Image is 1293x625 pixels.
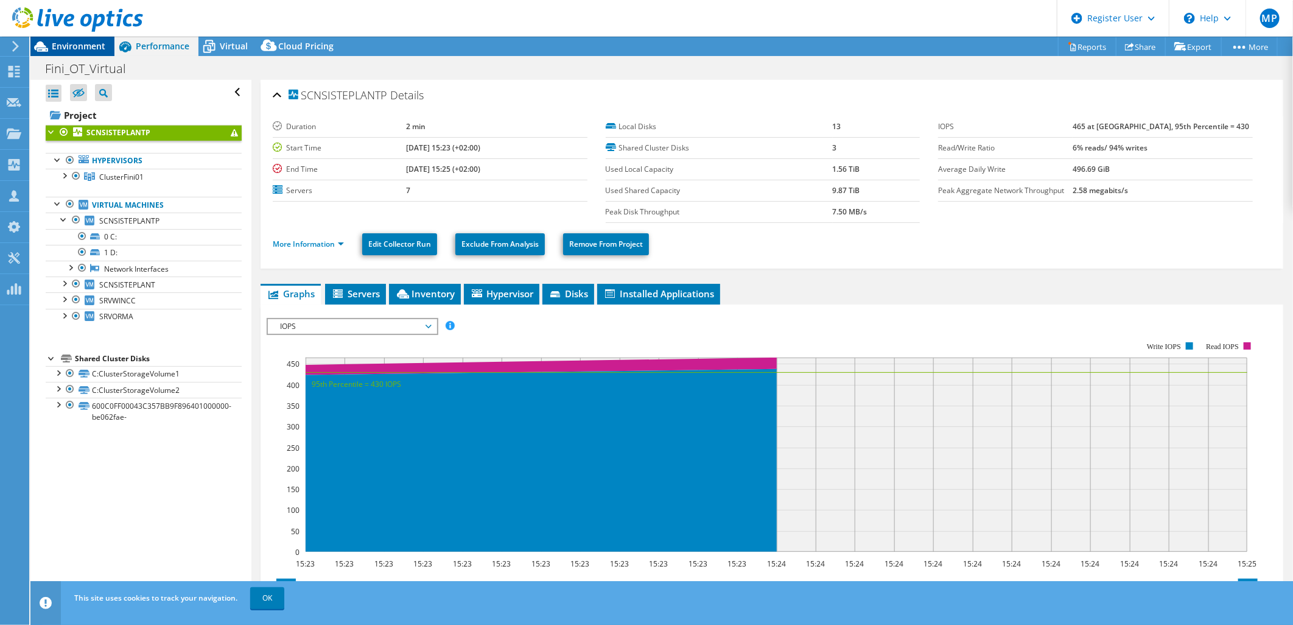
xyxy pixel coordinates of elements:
a: More Information [273,239,344,249]
b: 7.50 MB/s [833,207,867,217]
label: Peak Aggregate Network Throughput [938,185,1073,197]
a: SCNSISTEPLANTP [46,125,242,141]
a: 600C0FF00043C357BB9F896401000000-be062fae- [46,398,242,425]
text: 15:25 [1238,559,1256,569]
a: Edit Collector Run [362,233,437,255]
span: IOPS [274,319,430,334]
span: Environment [52,40,105,52]
span: SCNSISTEPLANTP [99,216,159,226]
text: 15:23 [374,559,393,569]
a: OK [250,587,284,609]
label: IOPS [938,121,1073,133]
label: Start Time [273,142,406,154]
label: Duration [273,121,406,133]
text: 15:24 [806,559,825,569]
b: 2 min [406,121,426,132]
span: Cloud Pricing [278,40,334,52]
b: 6% reads/ 94% writes [1073,143,1148,153]
a: ClusterFini01 [46,169,242,185]
a: Virtual Machines [46,197,242,213]
text: 15:23 [727,559,746,569]
text: Read IOPS [1206,342,1239,351]
text: 100 [287,505,300,515]
b: 9.87 TiB [833,185,860,196]
text: 15:24 [845,559,864,569]
label: Shared Cluster Disks [606,142,833,154]
text: 450 [287,359,300,369]
text: 400 [287,380,300,390]
b: 496.69 GiB [1073,164,1110,174]
a: C:ClusterStorageVolume1 [46,366,242,382]
text: 15:23 [335,559,354,569]
a: More [1221,37,1278,56]
text: 300 [287,422,300,432]
span: This site uses cookies to track your navigation. [74,593,237,603]
b: 3 [833,143,837,153]
b: SCNSISTEPLANTP [86,127,150,138]
text: 15:24 [1042,559,1060,569]
text: 15:23 [492,559,511,569]
b: 7 [406,185,410,196]
span: Hypervisor [470,288,533,300]
a: SCNSISTEPLANT [46,277,242,292]
span: Graphs [267,288,315,300]
text: 15:23 [296,559,315,569]
text: 15:23 [413,559,432,569]
b: 465 at [GEOGRAPHIC_DATA], 95th Percentile = 430 [1073,121,1249,132]
text: 15:24 [1002,559,1021,569]
b: 2.58 megabits/s [1073,185,1128,196]
text: 15:24 [1120,559,1139,569]
text: 15:23 [610,559,629,569]
text: 0 [295,547,300,557]
span: SRVWINCC [99,295,136,306]
text: 15:23 [689,559,707,569]
text: 15:24 [767,559,786,569]
span: Installed Applications [603,288,714,300]
label: End Time [273,163,406,175]
span: SCNSISTEPLANT [99,280,155,290]
a: SRVORMA [46,309,242,325]
a: Reports [1058,37,1116,56]
a: Remove From Project [563,233,649,255]
text: 15:24 [885,559,903,569]
text: 15:24 [963,559,982,569]
a: Share [1116,37,1166,56]
a: Project [46,105,242,125]
text: Write IOPS [1147,342,1181,351]
a: Export [1165,37,1222,56]
a: Hypervisors [46,153,242,169]
label: Servers [273,185,406,197]
label: Read/Write Ratio [938,142,1073,154]
text: 15:23 [570,559,589,569]
text: 15:24 [1159,559,1178,569]
text: 50 [291,526,300,537]
a: 0 C: [46,229,242,245]
text: 150 [287,484,300,495]
a: C:ClusterStorageVolume2 [46,382,242,398]
b: [DATE] 15:25 (+02:00) [406,164,480,174]
span: Performance [136,40,189,52]
span: MP [1260,9,1280,28]
text: 200 [287,464,300,474]
text: 15:24 [1199,559,1218,569]
b: [DATE] 15:23 (+02:00) [406,143,480,153]
label: Used Shared Capacity [606,185,833,197]
a: Exclude From Analysis [455,233,545,255]
span: Inventory [395,288,455,300]
span: Servers [331,288,380,300]
text: 350 [287,401,300,411]
label: Local Disks [606,121,833,133]
text: 15:24 [923,559,942,569]
span: ClusterFini01 [99,172,144,182]
span: Virtual [220,40,248,52]
span: SCNSISTEPLANTP [289,90,387,102]
label: Used Local Capacity [606,163,833,175]
h1: Fini_OT_Virtual [40,62,145,76]
span: Details [390,88,424,102]
label: Average Daily Write [938,163,1073,175]
label: Peak Disk Throughput [606,206,833,218]
text: 95th Percentile = 430 IOPS [312,379,401,389]
div: Shared Cluster Disks [75,351,242,366]
a: SRVWINCC [46,292,242,308]
text: 15:23 [453,559,472,569]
